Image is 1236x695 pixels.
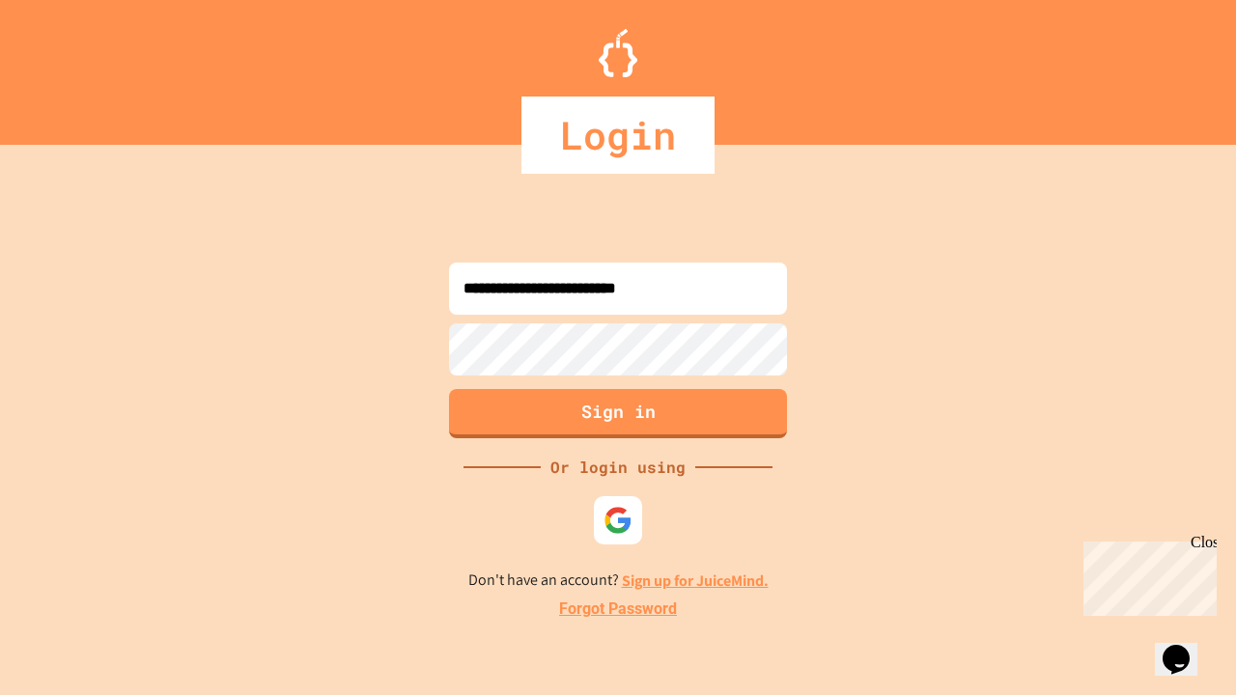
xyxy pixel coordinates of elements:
iframe: chat widget [1076,534,1217,616]
a: Sign up for JuiceMind. [622,570,769,591]
div: Or login using [541,456,695,479]
iframe: chat widget [1155,618,1217,676]
a: Forgot Password [559,598,677,621]
button: Sign in [449,389,787,438]
div: Chat with us now!Close [8,8,133,123]
div: Login [521,97,715,174]
img: google-icon.svg [604,506,632,535]
p: Don't have an account? [468,569,769,593]
img: Logo.svg [599,29,637,77]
